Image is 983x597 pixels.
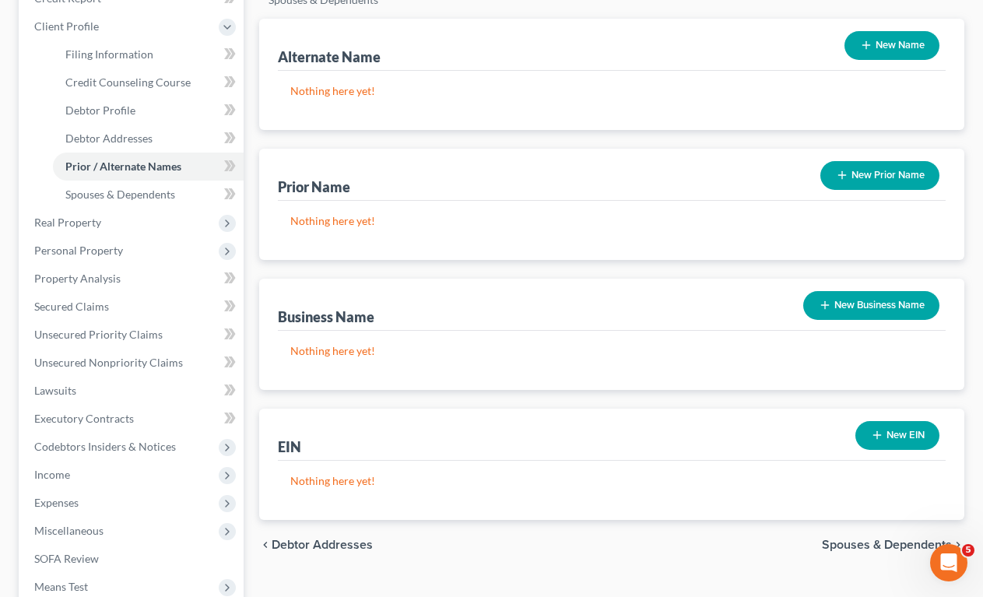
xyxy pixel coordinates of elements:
div: Alternate Name [278,47,381,66]
i: chevron_right [952,539,964,551]
a: Credit Counseling Course [53,68,244,97]
span: Miscellaneous [34,524,104,537]
span: Income [34,468,70,481]
span: 5 [962,544,974,557]
a: Lawsuits [22,377,244,405]
a: Filing Information [53,40,244,68]
a: Debtor Addresses [53,125,244,153]
button: Spouses & Dependents chevron_right [822,539,964,551]
span: Credit Counseling Course [65,76,191,89]
a: Prior / Alternate Names [53,153,244,181]
span: Debtor Addresses [65,132,153,145]
p: Nothing here yet! [290,473,933,489]
button: New EIN [855,421,939,450]
a: Executory Contracts [22,405,244,433]
span: Spouses & Dependents [65,188,175,201]
span: Secured Claims [34,300,109,313]
span: Lawsuits [34,384,76,397]
a: Unsecured Nonpriority Claims [22,349,244,377]
span: Debtor Addresses [272,539,373,551]
span: Unsecured Nonpriority Claims [34,356,183,369]
button: New Name [844,31,939,60]
a: Unsecured Priority Claims [22,321,244,349]
a: SOFA Review [22,545,244,573]
span: Property Analysis [34,272,121,285]
a: Property Analysis [22,265,244,293]
div: EIN [278,437,301,456]
button: New Prior Name [820,161,939,190]
span: Client Profile [34,19,99,33]
span: Means Test [34,580,88,593]
span: Executory Contracts [34,412,134,425]
span: Expenses [34,496,79,509]
p: Nothing here yet! [290,343,933,359]
a: Secured Claims [22,293,244,321]
span: Debtor Profile [65,104,135,117]
span: Spouses & Dependents [822,539,952,551]
span: Real Property [34,216,101,229]
span: Filing Information [65,47,153,61]
div: Business Name [278,307,374,326]
p: Nothing here yet! [290,213,933,229]
a: Debtor Profile [53,97,244,125]
span: Personal Property [34,244,123,257]
iframe: Intercom live chat [930,544,967,581]
button: chevron_left Debtor Addresses [259,539,373,551]
span: Unsecured Priority Claims [34,328,163,341]
button: New Business Name [803,291,939,320]
span: Prior / Alternate Names [65,160,181,173]
a: Spouses & Dependents [53,181,244,209]
span: SOFA Review [34,552,99,565]
span: Codebtors Insiders & Notices [34,440,176,453]
i: chevron_left [259,539,272,551]
div: Prior Name [278,177,350,196]
p: Nothing here yet! [290,83,933,99]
